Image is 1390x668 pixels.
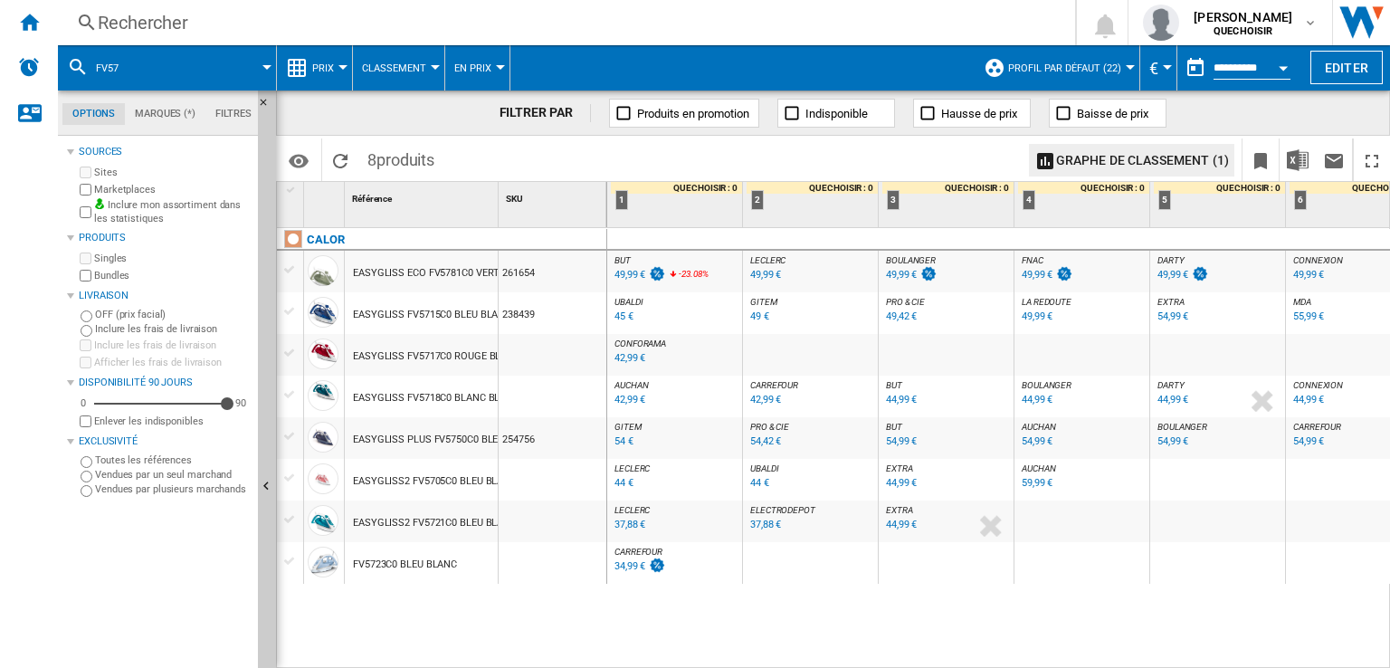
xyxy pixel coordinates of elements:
input: Inclure mon assortiment dans les statistiques [80,201,91,224]
span: DARTY [1157,380,1185,390]
span: UBALDI [750,463,778,473]
div: 238439 [499,292,606,334]
span: LECLERC [750,255,785,265]
i: % [677,266,688,288]
div: 6 [1294,190,1307,210]
div: Mise à jour : vendredi 29 août 2025 02:06 [1155,391,1188,409]
div: AUCHAN 42,99 € [611,380,738,422]
md-menu: Currency [1140,45,1177,91]
div: Mise à jour : vendredi 29 août 2025 01:40 [747,308,769,326]
span: BUT [886,380,902,390]
div: Mise à jour : jeudi 28 août 2025 19:46 [883,474,917,492]
img: alerts-logo.svg [18,56,40,78]
div: Produits [79,231,251,245]
button: Télécharger au format Excel [1280,138,1316,181]
label: Toutes les références [95,453,251,467]
div: 54 € [614,435,633,447]
label: Singles [94,252,251,265]
span: Prix [312,62,334,74]
div: 37,88 € [750,519,781,530]
div: 4 QUECHOISIR : 0 [1018,182,1149,227]
input: OFF (prix facial) [81,310,92,322]
div: 54,99 € [1157,310,1188,322]
img: promotionV3.png [1055,266,1073,282]
div: 59,99 € [1022,477,1052,489]
span: FNAC [1022,255,1043,265]
div: 37,88 € [614,519,645,530]
div: Sort None [348,182,498,210]
div: 55,99 € [1293,310,1324,322]
span: CARREFOUR [614,547,662,557]
button: Créer un favoris [1242,138,1279,181]
div: 49,99 € [750,269,781,281]
span: LECLERC [614,505,650,515]
span: En Prix [454,62,491,74]
button: Editer [1310,51,1383,84]
span: CONNEXION [1293,255,1343,265]
div: Mise à jour : vendredi 29 août 2025 08:34 [747,433,781,451]
div: Mise à jour : vendredi 29 août 2025 05:00 [612,349,645,367]
span: € [1149,59,1158,78]
div: EASYGLISS2 FV5705C0 BLEU BLANC [353,461,517,502]
div: LECLERC 44 € [611,463,738,505]
div: EASYGLISS ECO FV5781C0 VERT [353,253,500,294]
span: PRO & CIE [750,422,789,432]
button: md-calendar [1177,50,1214,86]
div: 49,99 € [886,269,917,281]
div: 54,99 € [886,435,917,447]
div: 49,99 € [1022,269,1052,281]
div: 1 [615,190,628,210]
img: promotionV3.png [648,558,666,573]
button: Options [281,144,317,177]
img: profile.jpg [1143,5,1179,41]
div: EASYGLISS PLUS FV5750C0 BLEU BLANC [353,419,538,461]
div: QUECHOISIR : 0 [1154,182,1285,194]
button: Plein écran [1354,138,1390,181]
img: excel-24x24.png [1287,149,1309,171]
div: LA REDOUTE 49,99 € [1018,297,1146,339]
md-tab-item: Filtres [205,103,262,125]
span: Profil par défaut (22) [1008,62,1121,74]
div: EASYGLISS FV5717C0 ROUGE BLANC [353,336,520,377]
div: EASYGLISS FV5715C0 BLEU BLANC [353,294,511,336]
div: 42,99 € [614,394,645,406]
div: 90 [231,396,251,410]
span: produits [376,150,434,169]
div: PRO & CIE 54,42 € [747,422,874,463]
div: LECLERC 37,88 € [611,505,738,547]
div: Mise à jour : vendredi 29 août 2025 05:53 [612,391,645,409]
button: Masquer [258,91,280,123]
button: Indisponible [777,99,895,128]
div: Mise à jour : jeudi 28 août 2025 19:46 [883,516,917,534]
label: Inclure mon assortiment dans les statistiques [94,198,251,226]
div: Mise à jour : vendredi 29 août 2025 03:19 [1019,474,1052,492]
input: Singles [80,253,91,264]
label: Sites [94,166,251,179]
div: 3 [887,190,900,210]
div: Mise à jour : vendredi 29 août 2025 04:20 [612,308,633,326]
div: Sort None [502,182,606,210]
span: AUCHAN [1022,463,1055,473]
div: fv57 [67,45,267,91]
div: Mise à jour : vendredi 29 août 2025 07:06 [1290,308,1324,326]
div: GITEM 54 € [611,422,738,463]
div: Mise à jour : jeudi 28 août 2025 19:46 [1155,308,1188,326]
span: EXTRA [886,463,913,473]
div: DARTY 44,99 € [1154,380,1281,422]
button: Produits en promotion [609,99,759,128]
div: Mise à jour : vendredi 29 août 2025 00:44 [1155,433,1188,451]
div: 5 [1158,190,1171,210]
div: DARTY 49,99 € [1154,255,1281,297]
label: Marketplaces [94,183,251,196]
div: LECLERC 49,99 € [747,255,874,297]
div: Disponibilité 90 Jours [79,376,251,390]
div: ELECTRODEPOT 37,88 € [747,505,874,547]
button: Open calendar [1267,49,1300,81]
span: Baisse de prix [1077,107,1148,120]
div: Exclusivité [79,434,251,449]
div: 44,99 € [1022,394,1052,406]
span: 8 [358,138,443,177]
div: QUECHOISIR : 0 [747,182,878,194]
div: Mise à jour : vendredi 29 août 2025 01:26 [1019,266,1073,284]
span: [PERSON_NAME] [1194,8,1292,26]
